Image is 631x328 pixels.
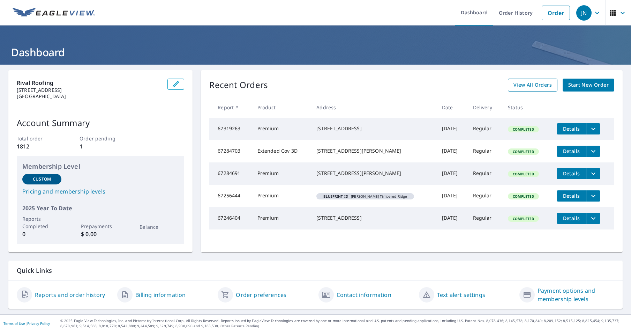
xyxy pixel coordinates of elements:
p: 2025 Year To Date [22,204,179,212]
td: Regular [467,140,503,162]
a: Pricing and membership levels [22,187,179,196]
a: Order [542,6,570,20]
a: View All Orders [508,79,557,92]
a: Terms of Use [3,321,25,326]
a: Contact information [337,291,391,299]
span: Details [561,125,582,132]
a: Reports and order history [35,291,105,299]
button: detailsBtn-67284703 [557,146,586,157]
a: Payment options and membership levels [538,286,614,303]
th: Address [311,97,436,118]
td: [DATE] [436,118,467,140]
div: [STREET_ADDRESS][PERSON_NAME] [316,147,431,154]
button: filesDropdownBtn-67256444 [586,190,600,202]
td: [DATE] [436,140,467,162]
button: detailsBtn-67319263 [557,123,586,134]
a: Privacy Policy [27,321,50,326]
td: 67284691 [209,162,251,185]
p: Quick Links [17,266,614,275]
p: Balance [140,223,179,231]
div: [STREET_ADDRESS][PERSON_NAME] [316,170,431,177]
td: Regular [467,162,503,185]
th: Date [436,97,467,118]
span: Completed [509,194,538,199]
p: 1812 [17,142,59,151]
td: Regular [467,118,503,140]
p: Total order [17,135,59,142]
img: EV Logo [13,8,95,18]
button: filesDropdownBtn-67319263 [586,123,600,134]
span: Completed [509,127,538,132]
div: JN [576,5,592,21]
h1: Dashboard [8,45,623,59]
span: Completed [509,172,538,176]
td: Premium [252,185,311,207]
button: filesDropdownBtn-67246404 [586,213,600,224]
p: Order pending [80,135,121,142]
td: 67319263 [209,118,251,140]
td: Extended Cov 3D [252,140,311,162]
p: $ 0.00 [81,230,120,238]
td: 67256444 [209,185,251,207]
button: detailsBtn-67246404 [557,213,586,224]
p: Recent Orders [209,79,268,92]
p: 1 [80,142,121,151]
td: Premium [252,207,311,229]
p: 0 [22,230,61,238]
td: Regular [467,207,503,229]
a: Order preferences [236,291,286,299]
span: Details [561,148,582,154]
p: Membership Level [22,162,179,171]
span: Details [561,170,582,177]
td: 67246404 [209,207,251,229]
span: Start New Order [568,81,609,89]
em: Blueprint ID [323,195,348,198]
div: [STREET_ADDRESS] [316,125,431,132]
p: Reports Completed [22,215,61,230]
td: [DATE] [436,162,467,185]
td: 67284703 [209,140,251,162]
td: Regular [467,185,503,207]
p: | [3,321,50,326]
p: Prepayments [81,223,120,230]
span: Details [561,192,582,199]
a: Billing information [135,291,186,299]
span: [PERSON_NAME] Timbered Ridge [319,195,411,198]
div: [STREET_ADDRESS] [316,214,431,221]
th: Product [252,97,311,118]
button: filesDropdownBtn-67284703 [586,146,600,157]
td: [DATE] [436,207,467,229]
p: Rival Roofing [17,79,162,87]
th: Report # [209,97,251,118]
th: Delivery [467,97,503,118]
span: View All Orders [513,81,552,89]
span: Completed [509,149,538,154]
button: filesDropdownBtn-67284691 [586,168,600,179]
button: detailsBtn-67284691 [557,168,586,179]
td: Premium [252,118,311,140]
a: Text alert settings [437,291,485,299]
span: Details [561,215,582,221]
a: Start New Order [563,79,614,92]
p: [STREET_ADDRESS] [17,87,162,93]
p: Account Summary [17,117,184,129]
p: Custom [33,176,51,182]
td: Premium [252,162,311,185]
td: [DATE] [436,185,467,207]
span: Completed [509,216,538,221]
p: [GEOGRAPHIC_DATA] [17,93,162,100]
th: Status [502,97,551,118]
button: detailsBtn-67256444 [557,190,586,202]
